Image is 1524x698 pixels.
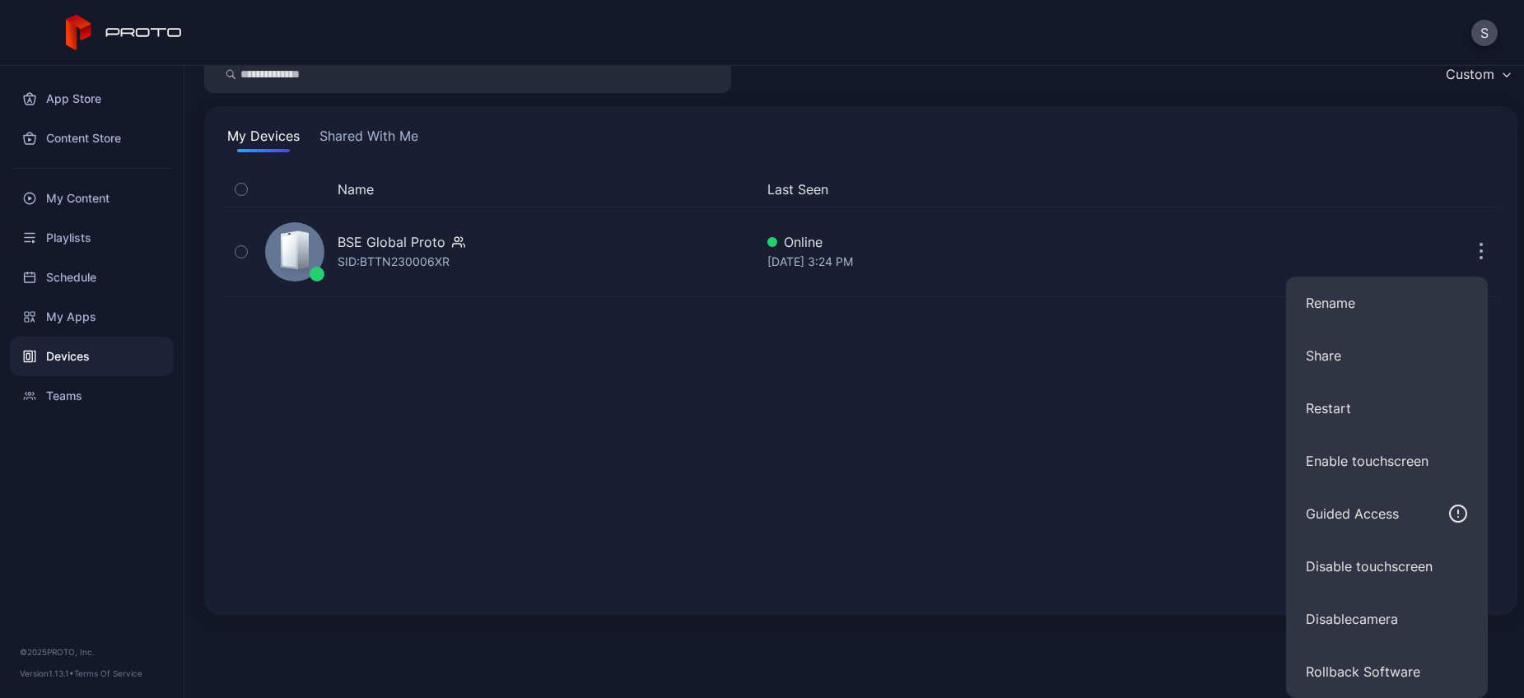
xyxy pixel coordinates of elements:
div: Options [1465,179,1498,199]
div: © 2025 PROTO, Inc. [20,645,164,658]
a: Teams [10,376,174,416]
div: SID: BTTN230006XR [338,252,450,272]
button: Enable touchscreen [1286,435,1488,487]
div: Online [767,232,1290,252]
a: Terms Of Service [74,668,142,678]
button: Disable touchscreen [1286,540,1488,593]
button: Rollback Software [1286,645,1488,698]
button: Disablecamera [1286,593,1488,645]
a: My Content [10,179,174,218]
a: Content Store [10,119,174,158]
button: My Devices [224,126,303,152]
a: Schedule [10,258,174,297]
span: Version 1.13.1 • [20,668,74,678]
a: Playlists [10,218,174,258]
button: Guided Access [1286,487,1488,540]
button: Custom [1438,55,1517,93]
button: Name [338,179,374,199]
a: Devices [10,337,174,376]
a: My Apps [10,297,174,337]
div: [DATE] 3:24 PM [767,252,1290,272]
button: Shared With Me [316,126,422,152]
div: Custom [1446,66,1494,82]
button: S [1471,20,1498,46]
button: Rename [1286,277,1488,329]
div: Guided Access [1306,504,1399,523]
a: App Store [10,79,174,119]
button: Last Seen [767,179,1284,199]
div: BSE Global Proto [338,232,445,252]
button: Restart [1286,382,1488,435]
button: Share [1286,329,1488,382]
div: Update Device [1297,179,1445,199]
